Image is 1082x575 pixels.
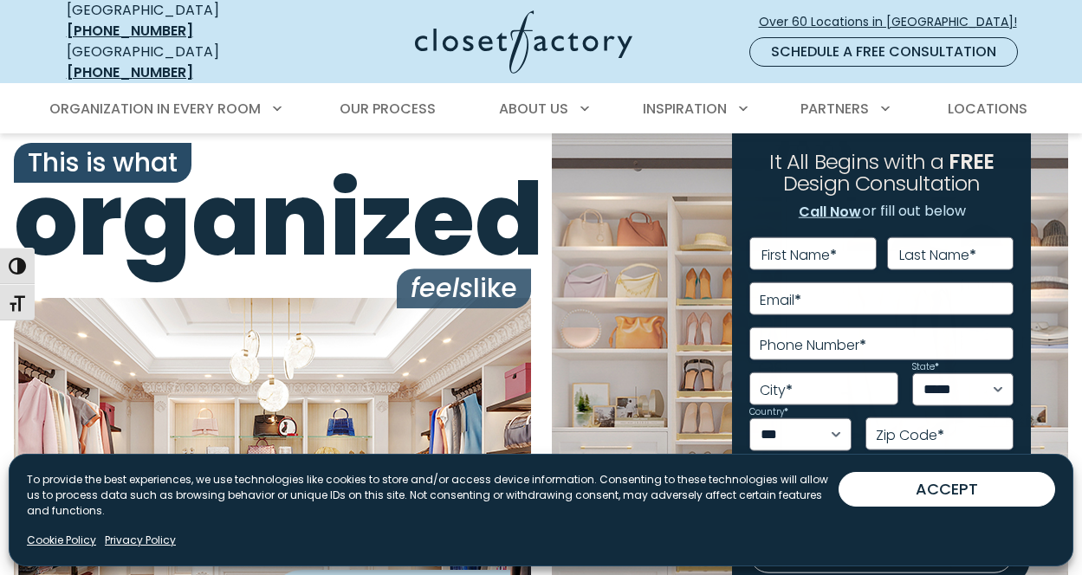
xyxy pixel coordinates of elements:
[37,85,1046,133] nav: Primary Menu
[643,99,727,119] span: Inspiration
[27,533,96,548] a: Cookie Policy
[499,99,568,119] span: About Us
[411,269,473,307] i: feels
[14,143,191,183] span: This is what
[948,99,1027,119] span: Locations
[839,472,1055,507] button: ACCEPT
[27,472,839,519] p: To provide the best experiences, we use technologies like cookies to store and/or access device i...
[415,10,632,74] img: Closet Factory Logo
[67,21,193,41] a: [PHONE_NUMBER]
[49,99,261,119] span: Organization in Every Room
[67,42,279,83] div: [GEOGRAPHIC_DATA]
[800,99,869,119] span: Partners
[14,170,531,270] span: organized
[340,99,436,119] span: Our Process
[105,533,176,548] a: Privacy Policy
[397,268,531,308] span: like
[749,37,1018,67] a: Schedule a Free Consultation
[759,13,1031,31] span: Over 60 Locations in [GEOGRAPHIC_DATA]!
[758,7,1032,37] a: Over 60 Locations in [GEOGRAPHIC_DATA]!
[67,62,193,82] a: [PHONE_NUMBER]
